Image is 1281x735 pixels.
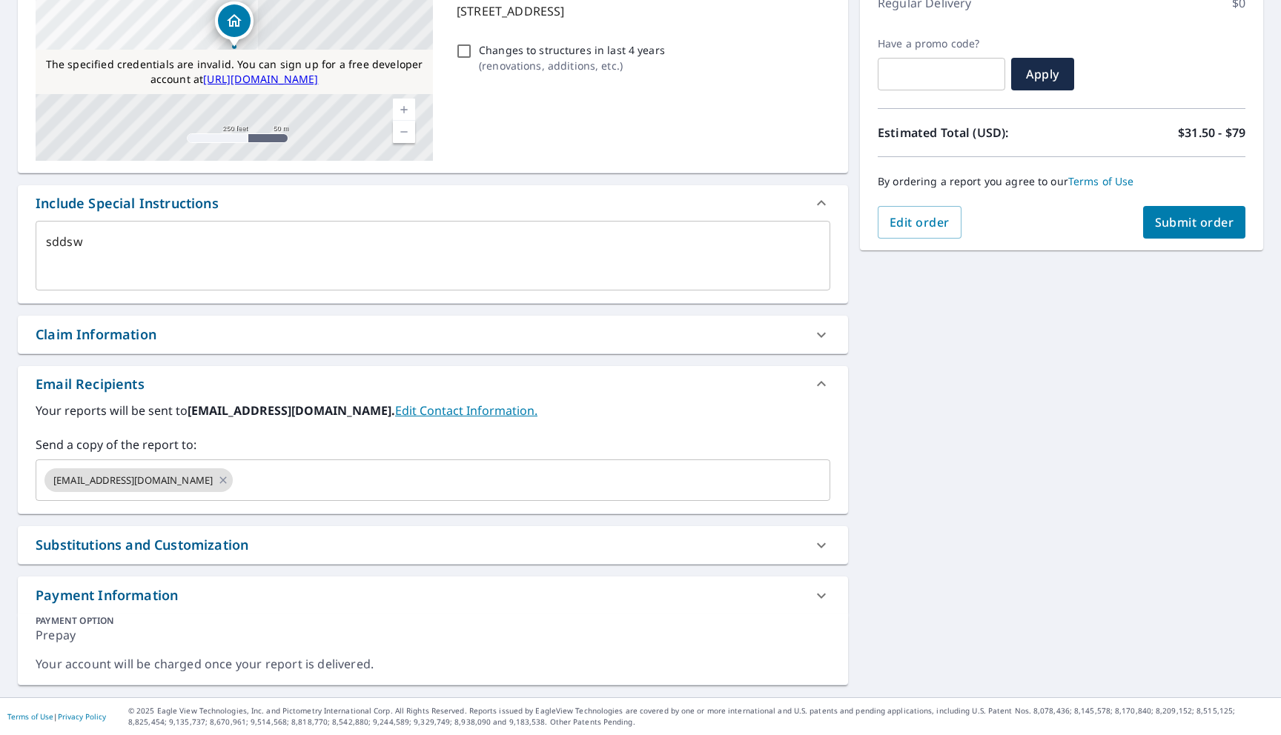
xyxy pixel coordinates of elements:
button: Edit order [878,206,961,239]
p: © 2025 Eagle View Technologies, Inc. and Pictometry International Corp. All Rights Reserved. Repo... [128,705,1274,728]
div: Payment Information [36,585,178,605]
div: Prepay [36,627,830,656]
div: The specified credentials are invalid. You can sign up for a free developer account at http://www... [36,50,433,94]
div: Email Recipients [36,374,145,394]
a: EditContactInfo [395,402,537,419]
button: Apply [1011,58,1074,90]
b: [EMAIL_ADDRESS][DOMAIN_NAME]. [188,402,395,419]
div: Your account will be charged once your report is delivered. [36,656,830,673]
label: Have a promo code? [878,37,1005,50]
p: $31.50 - $79 [1178,124,1245,142]
span: Submit order [1155,214,1234,230]
div: Payment Information [18,576,848,614]
button: Submit order [1143,206,1246,239]
label: Your reports will be sent to [36,402,830,419]
div: Substitutions and Customization [18,526,848,564]
span: Edit order [890,214,950,230]
a: Privacy Policy [58,711,106,722]
span: Apply [1023,66,1062,82]
div: Include Special Instructions [36,193,219,213]
div: Email Recipients [18,366,848,402]
div: Dropped pin, building 1, Residential property, 2nd Ave Chincoteague, VA 23336 [215,1,254,47]
p: | [7,712,106,721]
a: Terms of Use [7,711,53,722]
div: PAYMENT OPTION [36,614,830,627]
div: [EMAIL_ADDRESS][DOMAIN_NAME] [44,468,233,492]
p: Changes to structures in last 4 years [479,42,665,58]
label: Send a copy of the report to: [36,436,830,453]
span: [EMAIL_ADDRESS][DOMAIN_NAME] [44,473,222,488]
a: Terms of Use [1068,174,1134,188]
p: [STREET_ADDRESS] [457,2,824,20]
div: Substitutions and Customization [36,535,248,555]
div: Include Special Instructions [18,185,848,221]
p: Estimated Total (USD): [878,124,1062,142]
p: ( renovations, additions, etc. ) [479,58,665,73]
div: Claim Information [18,316,848,353]
p: By ordering a report you agree to our [878,175,1245,188]
textarea: sddsw [46,235,820,277]
a: [URL][DOMAIN_NAME] [203,72,318,86]
div: The specified credentials are invalid. You can sign up for a free developer account at [36,50,433,94]
a: Current Level 17, Zoom Out [393,121,415,143]
a: Current Level 17, Zoom In [393,99,415,121]
div: Claim Information [36,325,156,345]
